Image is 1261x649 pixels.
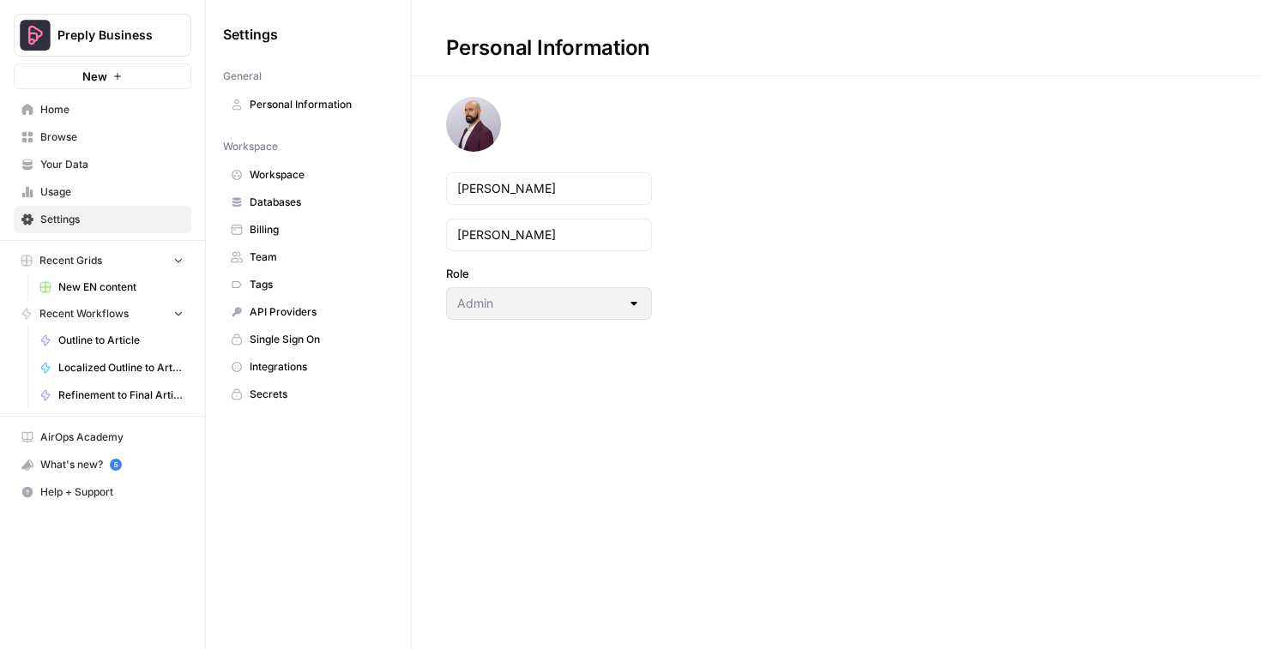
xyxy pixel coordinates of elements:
label: Role [446,265,652,282]
span: Team [250,249,386,265]
a: Your Data [14,151,191,178]
a: Single Sign On [223,326,394,353]
span: Recent Workflows [39,306,129,321]
span: Preply Business [57,27,161,44]
a: Localized Outline to Article [32,354,191,382]
span: Browse [40,129,184,145]
a: Team [223,243,394,271]
text: 5 [113,460,118,469]
a: API Providers [223,298,394,326]
span: Single Sign On [250,332,386,347]
span: Refinement to Final Article [58,388,184,403]
a: Tags [223,271,394,298]
span: Settings [40,212,184,227]
span: Help + Support [40,484,184,500]
a: 5 [110,459,122,471]
a: Personal Information [223,91,394,118]
a: Home [14,96,191,123]
a: AirOps Academy [14,424,191,451]
button: Recent Workflows [14,301,191,327]
span: Workspace [223,139,278,154]
span: Usage [40,184,184,200]
span: Your Data [40,157,184,172]
button: New [14,63,191,89]
img: avatar [446,97,501,152]
span: Recent Grids [39,253,102,268]
span: New EN content [58,279,184,295]
a: Databases [223,189,394,216]
span: Outline to Article [58,333,184,348]
span: Databases [250,195,386,210]
span: New [82,68,107,85]
button: Help + Support [14,478,191,506]
div: Personal Information [412,34,685,62]
a: Usage [14,178,191,206]
span: Integrations [250,359,386,375]
a: Secrets [223,381,394,408]
span: General [223,69,262,84]
a: Billing [223,216,394,243]
img: Preply Business Logo [20,20,51,51]
span: AirOps Academy [40,430,184,445]
span: Home [40,102,184,117]
span: Workspace [250,167,386,183]
a: Integrations [223,353,394,381]
span: Secrets [250,387,386,402]
span: Tags [250,277,386,292]
span: Billing [250,222,386,237]
button: Workspace: Preply Business [14,14,191,57]
a: Browse [14,123,191,151]
span: API Providers [250,304,386,320]
button: Recent Grids [14,248,191,273]
span: Localized Outline to Article [58,360,184,376]
a: New EN content [32,273,191,301]
div: What's new? [15,452,190,478]
span: Settings [223,24,278,45]
a: Settings [14,206,191,233]
button: What's new? 5 [14,451,191,478]
span: Personal Information [250,97,386,112]
a: Workspace [223,161,394,189]
a: Outline to Article [32,327,191,354]
a: Refinement to Final Article [32,382,191,409]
